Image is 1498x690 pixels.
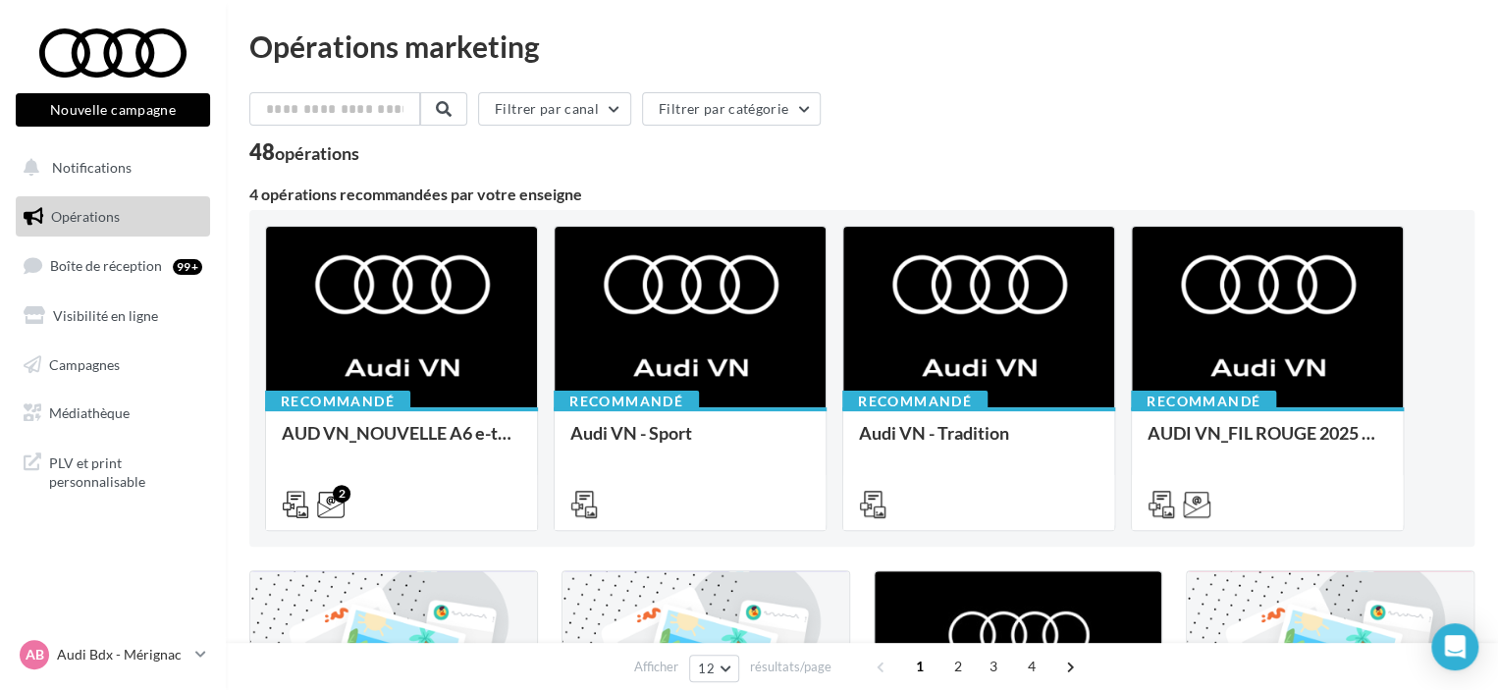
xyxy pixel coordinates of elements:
[173,259,202,275] div: 99+
[12,295,214,337] a: Visibilité en ligne
[249,31,1474,61] div: Opérations marketing
[642,92,821,126] button: Filtrer par catégorie
[750,658,831,676] span: résultats/page
[842,391,988,412] div: Recommandé
[49,355,120,372] span: Campagnes
[52,159,132,176] span: Notifications
[1131,391,1276,412] div: Recommandé
[282,423,521,462] div: AUD VN_NOUVELLE A6 e-tron
[859,423,1098,462] div: Audi VN - Tradition
[53,307,158,324] span: Visibilité en ligne
[12,147,206,188] button: Notifications
[978,651,1009,682] span: 3
[51,208,120,225] span: Opérations
[570,423,810,462] div: Audi VN - Sport
[634,658,678,676] span: Afficher
[698,661,715,676] span: 12
[942,651,974,682] span: 2
[554,391,699,412] div: Recommandé
[333,485,350,503] div: 2
[16,636,210,673] a: AB Audi Bdx - Mérignac
[50,257,162,274] span: Boîte de réception
[265,391,410,412] div: Recommandé
[1431,623,1478,670] div: Open Intercom Messenger
[49,404,130,421] span: Médiathèque
[249,141,359,163] div: 48
[689,655,739,682] button: 12
[16,93,210,127] button: Nouvelle campagne
[12,345,214,386] a: Campagnes
[1148,423,1387,462] div: AUDI VN_FIL ROUGE 2025 - A1, Q2, Q3, Q5 et Q4 e-tron
[49,450,202,492] span: PLV et print personnalisable
[1016,651,1047,682] span: 4
[12,244,214,287] a: Boîte de réception99+
[478,92,631,126] button: Filtrer par canal
[26,645,44,664] span: AB
[12,393,214,434] a: Médiathèque
[904,651,936,682] span: 1
[12,196,214,238] a: Opérations
[249,186,1474,202] div: 4 opérations recommandées par votre enseigne
[57,645,187,664] p: Audi Bdx - Mérignac
[12,442,214,500] a: PLV et print personnalisable
[275,144,359,162] div: opérations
